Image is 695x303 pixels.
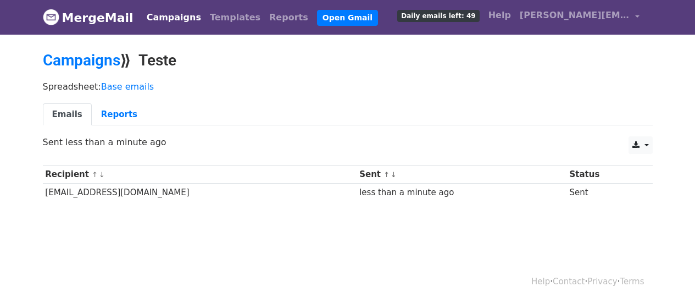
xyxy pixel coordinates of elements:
a: Privacy [587,277,617,287]
a: Help [484,4,515,26]
h2: ⟫ Teste [43,51,653,70]
a: Terms [620,277,644,287]
th: Recipient [43,166,357,184]
a: Reports [265,7,313,29]
a: Campaigns [43,51,120,69]
a: ↓ [391,170,397,179]
a: Open Gmail [317,10,378,26]
a: Help [531,277,550,287]
a: Base emails [101,81,154,92]
span: Daily emails left: 49 [397,10,479,22]
img: MergeMail logo [43,9,59,25]
a: Campaigns [142,7,205,29]
td: Sent [567,184,642,202]
td: [EMAIL_ADDRESS][DOMAIN_NAME] [43,184,357,202]
div: less than a minute ago [359,186,564,199]
a: Emails [43,103,92,126]
a: ↑ [383,170,390,179]
a: [PERSON_NAME][EMAIL_ADDRESS][PERSON_NAME][DOMAIN_NAME] [515,4,644,30]
a: ↑ [92,170,98,179]
th: Sent [357,166,566,184]
a: Templates [205,7,265,29]
p: Spreadsheet: [43,81,653,92]
th: Status [567,166,642,184]
a: MergeMail [43,6,134,29]
p: Sent less than a minute ago [43,136,653,148]
a: Daily emails left: 49 [393,4,483,26]
a: Reports [92,103,147,126]
a: ↓ [99,170,105,179]
a: Contact [553,277,585,287]
span: [PERSON_NAME][EMAIL_ADDRESS][PERSON_NAME][DOMAIN_NAME] [520,9,630,22]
